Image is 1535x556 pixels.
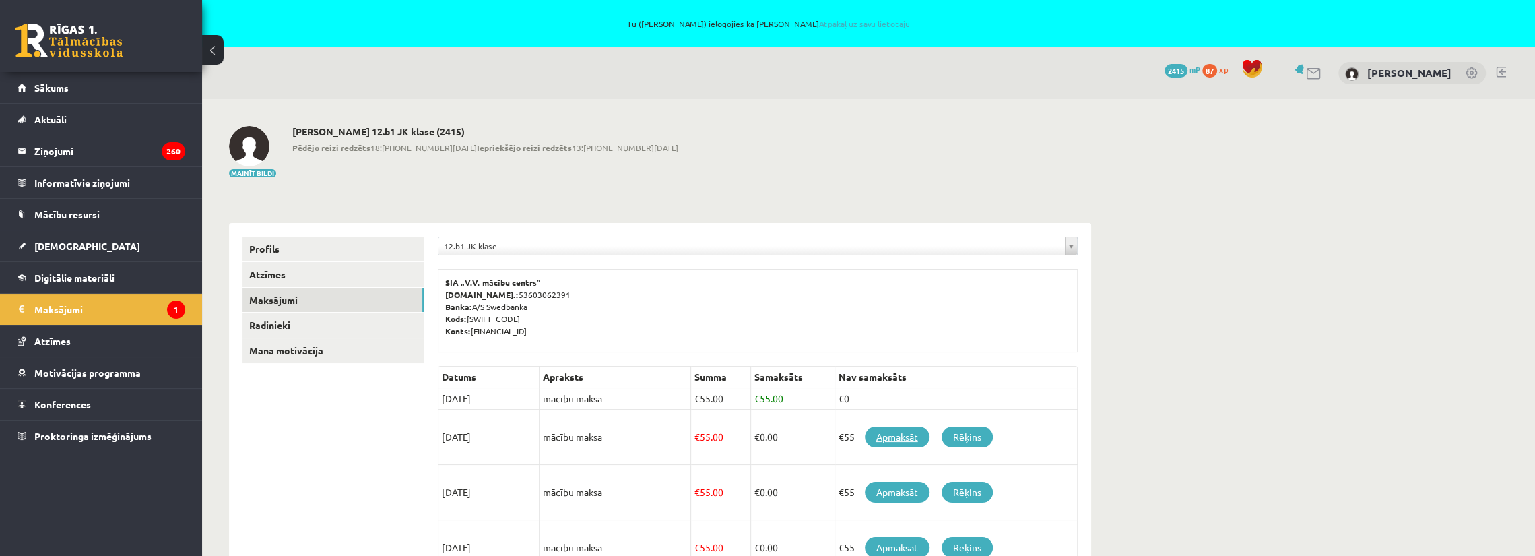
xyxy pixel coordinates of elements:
a: Rēķins [942,427,993,447]
td: mācību maksa [540,388,691,410]
td: mācību maksa [540,465,691,520]
a: Profils [242,237,424,261]
a: [PERSON_NAME] [1367,66,1451,80]
a: Sākums [18,72,185,103]
a: Mācību resursi [18,199,185,230]
span: € [754,486,760,498]
td: €55 [835,465,1077,520]
button: Mainīt bildi [229,169,276,177]
a: Ziņojumi260 [18,135,185,166]
td: [DATE] [438,465,540,520]
span: Proktoringa izmēģinājums [34,430,152,442]
span: Mācību resursi [34,208,100,220]
legend: Maksājumi [34,294,185,325]
td: mācību maksa [540,410,691,465]
a: Apmaksāt [865,427,929,447]
a: Aktuāli [18,104,185,135]
td: [DATE] [438,388,540,410]
b: Konts: [445,326,471,336]
a: Konferences [18,389,185,420]
span: Aktuāli [34,113,67,125]
td: €55 [835,410,1077,465]
b: SIA „V.V. mācību centrs” [445,277,542,288]
th: Summa [691,367,751,388]
a: Proktoringa izmēģinājums [18,421,185,452]
i: 1 [167,301,185,319]
legend: Informatīvie ziņojumi [34,167,185,198]
a: Atzīmes [18,326,185,357]
span: Sākums [34,82,69,94]
a: Rīgas 1. Tālmācības vidusskola [15,24,123,57]
span: 2415 [1165,64,1187,78]
a: Motivācijas programma [18,357,185,388]
th: Nav samaksāts [835,367,1077,388]
span: Konferences [34,398,91,410]
a: Informatīvie ziņojumi [18,167,185,198]
a: Atpakaļ uz savu lietotāju [819,18,910,29]
span: [DEMOGRAPHIC_DATA] [34,240,140,252]
td: 55.00 [691,410,751,465]
span: mP [1189,64,1200,75]
th: Apraksts [540,367,691,388]
b: Kods: [445,313,467,324]
span: € [754,431,760,443]
td: 55.00 [691,388,751,410]
td: €0 [835,388,1077,410]
span: € [694,486,700,498]
img: Loreta Dzene [229,126,269,166]
a: Mana motivācija [242,338,424,363]
span: 12.b1 JK klase [444,237,1059,255]
a: Digitālie materiāli [18,262,185,293]
td: 55.00 [691,465,751,520]
span: Digitālie materiāli [34,272,115,284]
th: Samaksāts [750,367,835,388]
span: Atzīmes [34,335,71,347]
a: 87 xp [1202,64,1235,75]
legend: Ziņojumi [34,135,185,166]
a: Maksājumi [242,288,424,313]
a: 2415 mP [1165,64,1200,75]
img: Loreta Dzene [1345,67,1359,81]
td: 0.00 [750,465,835,520]
td: 55.00 [750,388,835,410]
span: Motivācijas programma [34,367,141,379]
span: € [754,392,760,404]
th: Datums [438,367,540,388]
span: € [754,541,760,553]
span: 18:[PHONE_NUMBER][DATE] 13:[PHONE_NUMBER][DATE] [292,142,678,154]
b: Pēdējo reizi redzēts [292,142,370,153]
b: Banka: [445,301,472,312]
td: 0.00 [750,410,835,465]
span: xp [1219,64,1228,75]
span: 87 [1202,64,1217,78]
a: Apmaksāt [865,482,929,503]
a: Radinieki [242,313,424,338]
h2: [PERSON_NAME] 12.b1 JK klase (2415) [292,126,678,137]
span: € [694,431,700,443]
span: € [694,392,700,404]
b: [DOMAIN_NAME].: [445,289,519,300]
a: Atzīmes [242,262,424,287]
a: 12.b1 JK klase [438,237,1077,255]
b: Iepriekšējo reizi redzēts [477,142,572,153]
span: € [694,541,700,553]
p: 53603062391 A/S Swedbanka [SWIFT_CODE] [FINANCIAL_ID] [445,276,1070,337]
i: 260 [162,142,185,160]
a: Rēķins [942,482,993,503]
a: Maksājumi1 [18,294,185,325]
td: [DATE] [438,410,540,465]
a: [DEMOGRAPHIC_DATA] [18,230,185,261]
span: Tu ([PERSON_NAME]) ielogojies kā [PERSON_NAME] [155,20,1381,28]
